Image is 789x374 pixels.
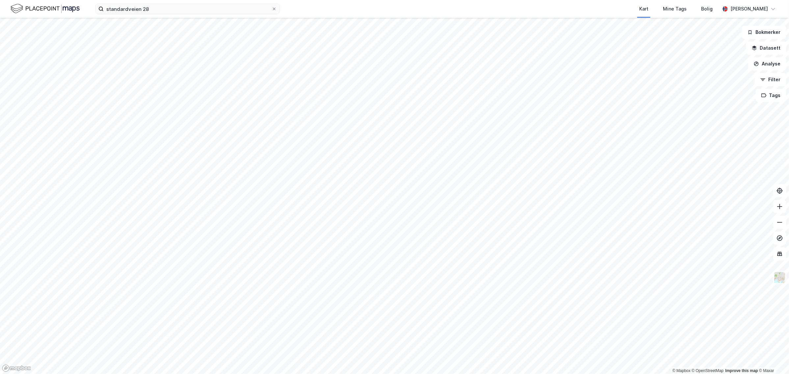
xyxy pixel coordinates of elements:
button: Bokmerker [742,26,786,39]
div: Kontrollprogram for chat [756,342,789,374]
a: Mapbox [672,368,691,373]
a: OpenStreetMap [692,368,724,373]
button: Tags [756,89,786,102]
div: [PERSON_NAME] [730,5,768,13]
a: Mapbox homepage [2,364,31,372]
button: Filter [755,73,786,86]
button: Datasett [746,41,786,55]
input: Søk på adresse, matrikkel, gårdeiere, leietakere eller personer [104,4,272,14]
div: Bolig [701,5,713,13]
button: Analyse [748,57,786,70]
div: Mine Tags [663,5,687,13]
img: logo.f888ab2527a4732fd821a326f86c7f29.svg [11,3,80,14]
a: Improve this map [725,368,758,373]
img: Z [774,271,786,284]
div: Kart [639,5,648,13]
iframe: Chat Widget [756,342,789,374]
